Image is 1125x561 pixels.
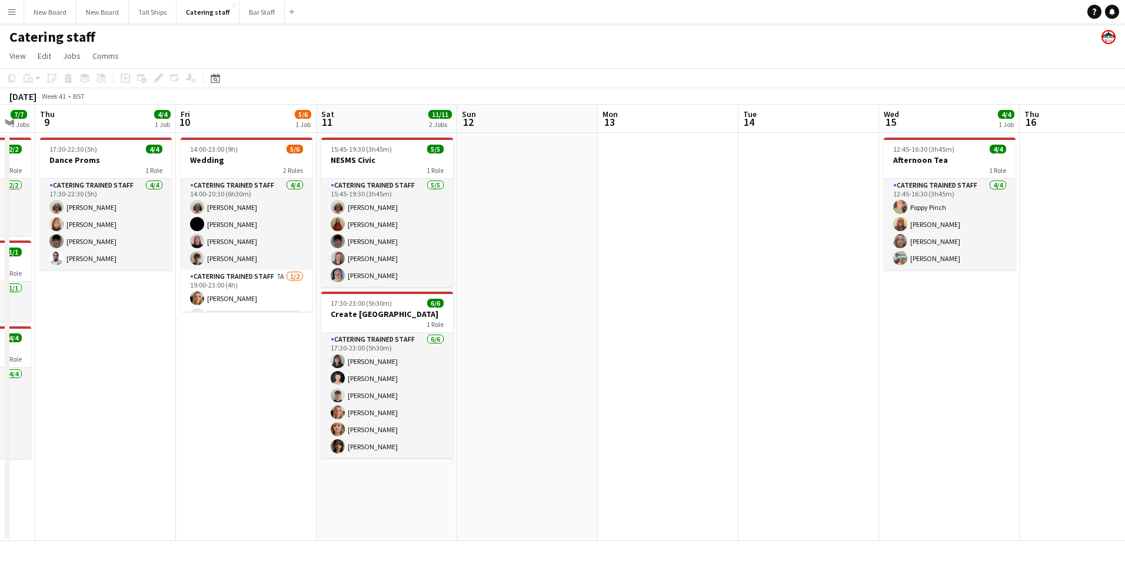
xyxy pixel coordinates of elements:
span: 7/7 [11,110,27,119]
div: BST [73,92,85,101]
span: Thu [40,109,55,119]
span: 10 [179,115,190,129]
span: Edit [38,51,51,61]
span: Fri [181,109,190,119]
a: Jobs [58,48,85,64]
span: 5/6 [295,110,311,119]
app-card-role: Catering trained staff6/617:30-23:00 (5h30m)[PERSON_NAME][PERSON_NAME][PERSON_NAME][PERSON_NAME][... [321,333,453,458]
span: 4/4 [146,145,162,153]
button: New Board [76,1,129,24]
span: Sun [462,109,476,119]
h3: NESMS Civic [321,155,453,165]
span: 17:30-23:00 (5h30m) [331,299,392,308]
span: Tue [743,109,757,119]
span: 11/11 [428,110,452,119]
div: 1 Job [295,120,311,129]
button: New Board [24,1,76,24]
span: 1 Role [989,166,1006,175]
h3: Create [GEOGRAPHIC_DATA] [321,309,453,319]
span: Week 41 [39,92,68,101]
span: 5/5 [427,145,444,153]
app-card-role: Catering trained staff4/412:45-16:30 (3h45m)Poppy Pinch[PERSON_NAME][PERSON_NAME][PERSON_NAME] [884,179,1016,270]
span: 4/4 [5,333,22,342]
span: 12:45-16:30 (3h45m) [893,145,954,153]
button: Catering staff [177,1,239,24]
span: 14 [741,115,757,129]
span: Wed [884,109,899,119]
span: Comms [92,51,119,61]
span: 4/4 [154,110,171,119]
app-user-avatar: Beach Ballroom [1101,30,1116,44]
span: Jobs [63,51,81,61]
span: 16 [1023,115,1039,129]
div: 1 Job [998,120,1014,129]
span: 2/2 [5,145,22,153]
span: View [9,51,26,61]
div: 3 Jobs [11,120,29,129]
span: 1/1 [5,248,22,256]
button: Tall Ships [129,1,177,24]
span: 4/4 [990,145,1006,153]
div: [DATE] [9,91,36,102]
span: 6/6 [427,299,444,308]
h3: Wedding [181,155,312,165]
span: 15 [882,115,899,129]
span: 1 Role [145,166,162,175]
span: 1 Role [5,166,22,175]
app-job-card: 17:30-23:00 (5h30m)6/6Create [GEOGRAPHIC_DATA]1 RoleCatering trained staff6/617:30-23:00 (5h30m)[... [321,292,453,458]
span: 2 Roles [283,166,303,175]
div: 2 Jobs [429,120,451,129]
span: Sat [321,109,334,119]
span: 17:30-22:30 (5h) [49,145,97,153]
app-job-card: 15:45-19:30 (3h45m)5/5NESMS Civic1 RoleCatering trained staff5/515:45-19:30 (3h45m)[PERSON_NAME][... [321,138,453,287]
span: 14:00-23:00 (9h) [190,145,238,153]
span: 13 [601,115,618,129]
span: 1 Role [427,320,444,329]
app-card-role: Catering trained staff5/515:45-19:30 (3h45m)[PERSON_NAME][PERSON_NAME][PERSON_NAME][PERSON_NAME][... [321,179,453,287]
h1: Catering staff [9,28,95,46]
div: 1 Job [155,120,170,129]
span: 11 [319,115,334,129]
app-card-role: Catering trained staff4/417:30-22:30 (5h)[PERSON_NAME][PERSON_NAME][PERSON_NAME][PERSON_NAME] [40,179,172,270]
app-job-card: 17:30-22:30 (5h)4/4Dance Proms1 RoleCatering trained staff4/417:30-22:30 (5h)[PERSON_NAME][PERSON... [40,138,172,270]
span: 4/4 [998,110,1014,119]
app-card-role: Catering trained staff7A1/219:00-23:00 (4h)[PERSON_NAME] [181,270,312,327]
h3: Afternoon Tea [884,155,1016,165]
span: 1 Role [5,269,22,278]
h3: Dance Proms [40,155,172,165]
span: 1 Role [427,166,444,175]
span: 15:45-19:30 (3h45m) [331,145,392,153]
a: Edit [33,48,56,64]
span: 9 [38,115,55,129]
app-job-card: 14:00-23:00 (9h)5/6Wedding2 RolesCatering trained staff4/414:00-20:30 (6h30m)[PERSON_NAME][PERSON... [181,138,312,312]
a: Comms [88,48,124,64]
app-card-role: Catering trained staff4/414:00-20:30 (6h30m)[PERSON_NAME][PERSON_NAME][PERSON_NAME][PERSON_NAME] [181,179,312,270]
span: 5/6 [287,145,303,153]
a: View [5,48,31,64]
button: Bar Staff [239,1,285,24]
span: Thu [1024,109,1039,119]
span: 12 [460,115,476,129]
span: Mon [603,109,618,119]
span: 1 Role [5,355,22,363]
app-job-card: 12:45-16:30 (3h45m)4/4Afternoon Tea1 RoleCatering trained staff4/412:45-16:30 (3h45m)Poppy Pinch[... [884,138,1016,270]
